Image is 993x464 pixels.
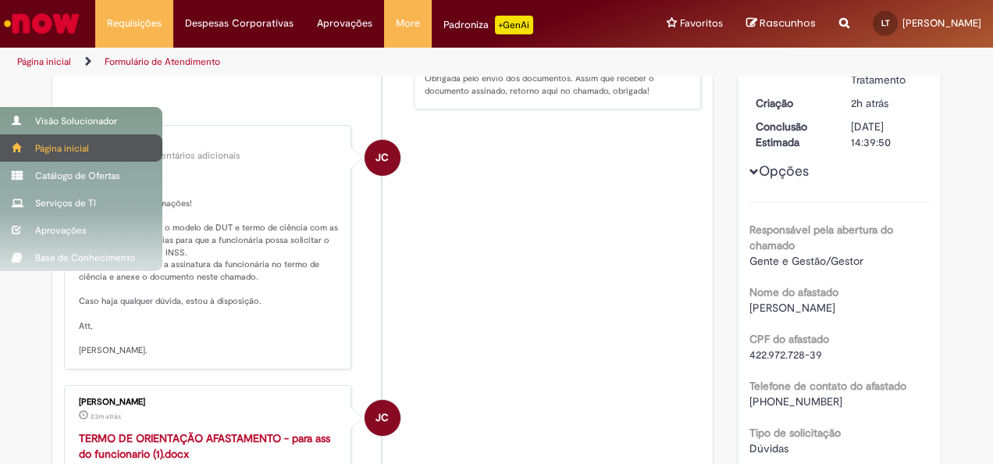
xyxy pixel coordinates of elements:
[79,398,339,407] div: [PERSON_NAME]
[425,73,685,97] p: Obrigada pelo envio dos documentos. Assim que receber o documento assinado, retorno aqui no chama...
[760,16,816,30] span: Rascunhos
[851,95,924,111] div: 27/08/2025 13:20:04
[744,119,840,150] dt: Conclusão Estimada
[2,8,82,39] img: ServiceNow
[12,48,650,77] ul: Trilhas de página
[495,16,533,34] p: +GenAi
[749,223,893,252] b: Responsável pela abertura do chamado
[749,285,838,299] b: Nome do afastado
[680,16,723,31] span: Favoritos
[79,173,339,357] p: Olá, Agradeço pelas informações! Encaminho em anexo o modelo de DUT e termo de ciência com as ori...
[375,139,389,177] span: JC
[851,96,888,110] span: 2h atrás
[749,394,842,409] span: [PHONE_NUMBER]
[749,426,841,440] b: Tipo de solicitação
[902,16,981,30] span: [PERSON_NAME]
[365,140,400,176] div: Julia CostaSilvaBernardino
[744,95,840,111] dt: Criação
[881,18,890,28] span: LT
[749,301,835,315] span: [PERSON_NAME]
[396,16,420,31] span: More
[107,16,162,31] span: Requisições
[851,119,924,150] div: [DATE] 14:39:50
[746,16,816,31] a: Rascunhos
[375,399,389,437] span: JC
[749,441,788,455] span: Dúvidas
[185,16,294,31] span: Despesas Corporativas
[79,137,339,147] div: [PERSON_NAME]
[443,16,533,34] div: Padroniza
[749,332,829,346] b: CPF do afastado
[749,379,906,393] b: Telefone de contato do afastado
[317,16,372,31] span: Aprovações
[851,96,888,110] time: 27/08/2025 13:20:04
[79,431,330,461] a: TERMO DE ORIENTAÇÃO AFASTAMENTO - para ass do funcionario (1).docx
[749,254,863,268] span: Gente e Gestão/Gestor
[365,400,400,436] div: Julia CostaSilvaBernardino
[141,149,240,162] small: Comentários adicionais
[749,348,822,362] span: 422.972.728-39
[105,55,220,68] a: Formulário de Atendimento
[91,412,121,421] span: 23m atrás
[17,55,71,68] a: Página inicial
